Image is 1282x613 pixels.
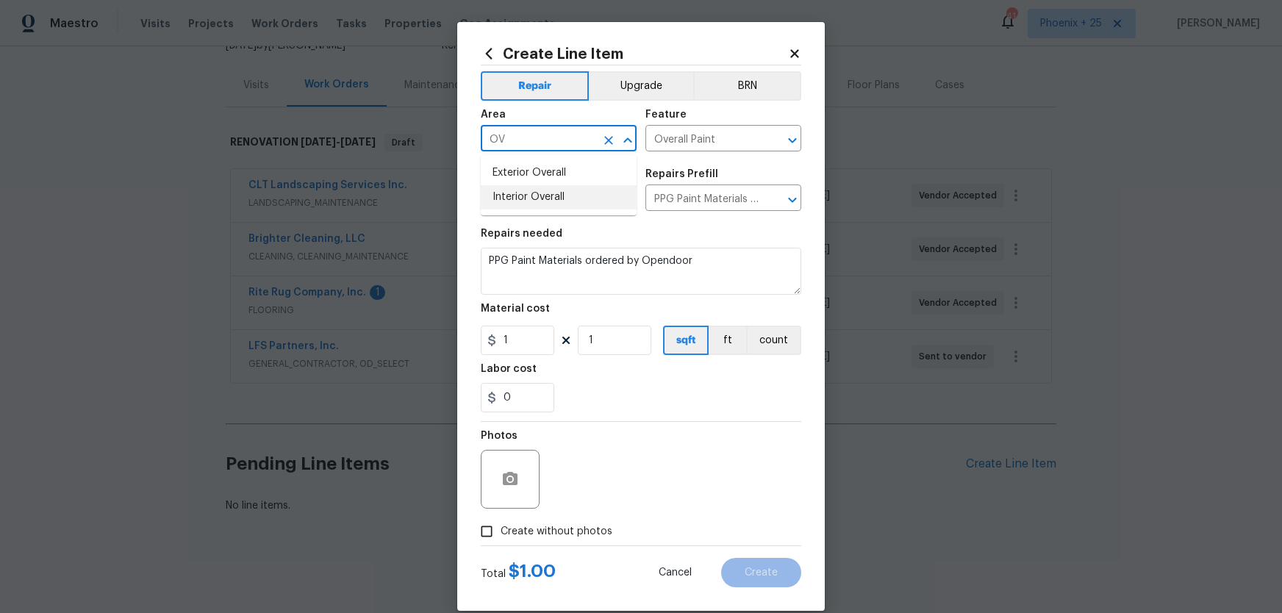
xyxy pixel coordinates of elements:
[635,558,715,587] button: Cancel
[481,185,637,209] li: Interior Overall
[645,169,718,179] h5: Repairs Prefill
[721,558,801,587] button: Create
[501,524,612,539] span: Create without photos
[481,248,801,295] textarea: PPG Paint Materials ordered by Opendoor
[745,567,778,578] span: Create
[481,229,562,239] h5: Repairs needed
[481,431,518,441] h5: Photos
[481,564,556,581] div: Total
[746,326,801,355] button: count
[481,71,589,101] button: Repair
[509,562,556,580] span: $ 1.00
[663,326,709,355] button: sqft
[481,46,788,62] h2: Create Line Item
[645,110,687,120] h5: Feature
[709,326,746,355] button: ft
[481,304,550,314] h5: Material cost
[659,567,692,578] span: Cancel
[782,190,803,210] button: Open
[481,110,506,120] h5: Area
[617,130,638,151] button: Close
[481,364,537,374] h5: Labor cost
[782,130,803,151] button: Open
[481,161,637,185] li: Exterior Overall
[693,71,801,101] button: BRN
[598,130,619,151] button: Clear
[589,71,694,101] button: Upgrade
